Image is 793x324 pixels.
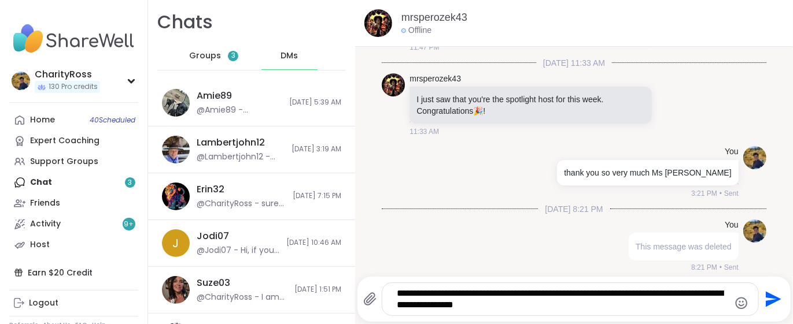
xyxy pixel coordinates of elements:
[289,98,341,107] span: [DATE] 5:39 AM
[9,293,138,314] a: Logout
[401,10,467,25] a: mrsperozek43
[759,286,785,312] button: Send
[157,9,213,35] h1: Chats
[231,51,235,61] span: 3
[720,262,722,273] span: •
[90,116,135,125] span: 40 Scheduled
[197,90,232,102] div: Amie89
[281,50,298,62] span: DMs
[691,188,717,199] span: 3:21 PM
[725,219,739,231] h4: You
[9,131,138,151] a: Expert Coaching
[9,262,138,283] div: Earn $20 Credit
[564,167,731,178] p: thank you so very much Ms [PERSON_NAME]
[410,73,461,85] a: mrsperozek43
[162,136,190,163] img: https://sharewell-space-live.sfo3.digitaloceanspaces.com/user-generated/5bf9bb2a-8e85-4f25-b424-b...
[293,191,341,201] span: [DATE] 7:15 PM
[173,234,179,252] span: J
[189,50,221,62] span: Groups
[724,188,739,199] span: Sent
[197,151,285,163] div: @Lambertjohn12 - Good morning how was your night 🌃
[12,72,30,90] img: CharityRoss
[473,106,483,116] span: 🎉
[382,73,405,96] img: https://sharewell-space-live.sfo3.digitaloceanspaces.com/user-generated/fc90ddcb-ea9d-493e-8edf-2...
[410,126,439,137] span: 11:33 AM
[9,18,138,59] img: ShareWell Nav Logo
[162,89,190,117] img: https://sharewell-space-live.sfo3.digitaloceanspaces.com/user-generated/c3bd44a5-f966-4702-9748-c...
[35,68,100,81] div: CharityRoss
[9,110,138,131] a: Home40Scheduled
[724,262,739,273] span: Sent
[725,146,739,158] h4: You
[410,42,439,53] span: 11:47 PM
[197,105,282,116] div: @Amie89 - Nevermind. Apparently someone unregistered just now 😄😅
[9,214,138,234] a: Activity9+
[743,219,766,243] img: https://sharewell-space-live.sfo3.digitaloceanspaces.com/user-generated/d0fef3f8-78cb-4349-b608-1...
[197,136,265,149] div: Lambertjohn12
[30,198,60,209] div: Friends
[401,25,431,36] div: Offline
[9,193,138,214] a: Friends
[197,292,287,303] div: @CharityRoss - I am sorry to hear. I hope everything is ok.
[416,94,645,117] p: I just saw that you're the spotlight host for this week. Congratulations !
[197,230,229,243] div: Jodi07
[743,146,766,169] img: https://sharewell-space-live.sfo3.digitaloceanspaces.com/user-generated/d0fef3f8-78cb-4349-b608-1...
[30,239,50,251] div: Host
[30,114,55,126] div: Home
[162,276,190,304] img: https://sharewell-space-live.sfo3.digitaloceanspaces.com/user-generated/d68e32f1-75d2-4dac-94c6-4...
[536,57,612,69] span: [DATE] 11:33 AM
[286,238,341,248] span: [DATE] 10:46 AM
[294,285,341,295] span: [DATE] 1:51 PM
[364,9,392,37] img: https://sharewell-space-live.sfo3.digitaloceanspaces.com/user-generated/fc90ddcb-ea9d-493e-8edf-2...
[197,277,230,289] div: Suze03
[9,151,138,172] a: Support Groups
[538,203,610,215] span: [DATE] 8:21 PM
[735,296,748,310] button: Emoji picker
[636,242,732,251] span: This message was deleted
[29,297,58,309] div: Logout
[30,218,61,230] div: Activity
[30,156,98,167] div: Support Groups
[124,219,134,229] span: 9 +
[197,198,286,210] div: @CharityRoss - sure [PERSON_NAME] opening you open a spot
[397,288,724,311] textarea: Type your message
[197,183,224,196] div: Erin32
[292,144,341,154] span: [DATE] 3:19 AM
[691,262,717,273] span: 8:21 PM
[9,234,138,255] a: Host
[49,82,98,92] span: 130 Pro credits
[720,188,722,199] span: •
[30,135,99,147] div: Expert Coaching
[162,183,190,210] img: https://sharewell-space-live.sfo3.digitaloceanspaces.com/user-generated/e7455af9-44b9-465a-9341-a...
[197,245,279,256] div: @Jodi07 - Hi, if you can, please open a slot for me for your workbook meeting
